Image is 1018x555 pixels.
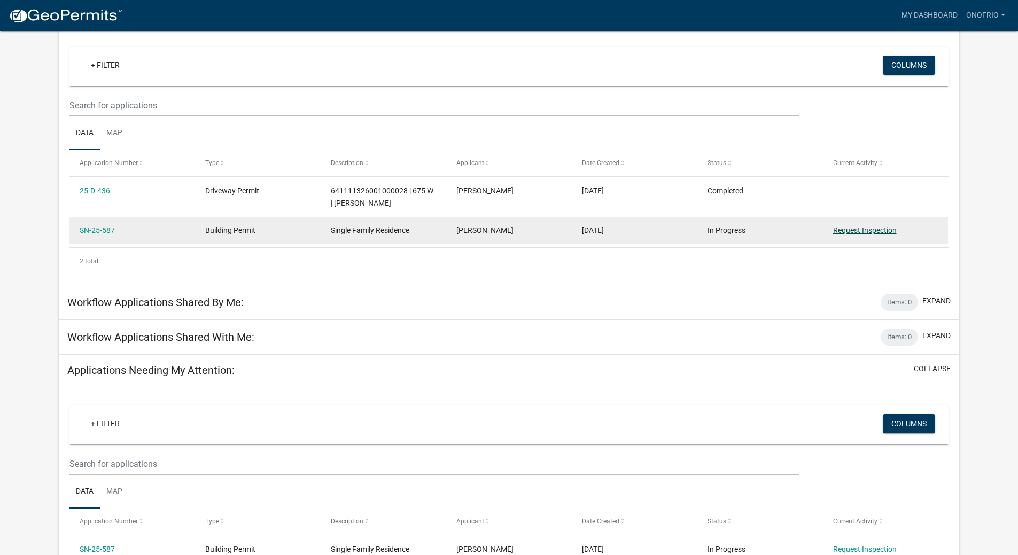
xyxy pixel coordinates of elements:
[80,159,138,167] span: Application Number
[205,159,219,167] span: Type
[456,159,484,167] span: Applicant
[69,95,799,116] input: Search for applications
[883,56,935,75] button: Columns
[572,150,697,176] datatable-header-cell: Date Created
[822,150,948,176] datatable-header-cell: Current Activity
[881,294,918,311] div: Items: 0
[67,331,254,343] h5: Workflow Applications Shared With Me:
[69,116,100,151] a: Data
[582,545,604,553] span: 06/17/2024
[582,518,619,525] span: Date Created
[331,159,363,167] span: Description
[205,545,255,553] span: Building Permit
[922,330,951,341] button: expand
[708,226,745,234] span: In Progress
[708,159,726,167] span: Status
[59,28,959,285] div: collapse
[582,186,604,195] span: 02/19/2025
[69,453,799,475] input: Search for applications
[80,518,138,525] span: Application Number
[321,509,446,534] datatable-header-cell: Description
[331,186,433,207] span: 641111326001000028 | 675 W | Olivadoti Dominic
[331,545,409,553] span: Single Family Residence
[67,296,244,309] h5: Workflow Applications Shared By Me:
[205,226,255,234] span: Building Permit
[697,150,822,176] datatable-header-cell: Status
[822,509,948,534] datatable-header-cell: Current Activity
[456,545,514,553] span: Dominic Olivadoti
[205,186,259,195] span: Driveway Permit
[881,329,918,346] div: Items: 0
[582,159,619,167] span: Date Created
[833,518,877,525] span: Current Activity
[456,226,514,234] span: Dominic Olivadoti
[195,509,321,534] datatable-header-cell: Type
[69,509,195,534] datatable-header-cell: Application Number
[80,186,110,195] a: 25-D-436
[833,226,897,234] a: Request Inspection
[582,226,604,234] span: 06/17/2024
[69,150,195,176] datatable-header-cell: Application Number
[82,414,128,433] a: + Filter
[321,150,446,176] datatable-header-cell: Description
[446,509,572,534] datatable-header-cell: Applicant
[69,248,949,275] div: 2 total
[195,150,321,176] datatable-header-cell: Type
[708,545,745,553] span: In Progress
[883,414,935,433] button: Columns
[897,5,962,26] a: My Dashboard
[922,295,951,307] button: expand
[331,226,409,234] span: Single Family Residence
[708,186,743,195] span: Completed
[80,226,115,234] a: SN-25-587
[80,545,115,553] a: SN-25-587
[833,159,877,167] span: Current Activity
[205,518,219,525] span: Type
[100,475,129,509] a: Map
[572,509,697,534] datatable-header-cell: Date Created
[697,509,822,534] datatable-header-cell: Status
[914,363,951,374] button: collapse
[67,364,235,377] h5: Applications Needing My Attention:
[456,518,484,525] span: Applicant
[331,518,363,525] span: Description
[833,545,897,553] a: Request Inspection
[962,5,1009,26] a: onofrio
[456,186,514,195] span: Dominic Olivadoti
[708,518,726,525] span: Status
[82,56,128,75] a: + Filter
[69,475,100,509] a: Data
[446,150,572,176] datatable-header-cell: Applicant
[100,116,129,151] a: Map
